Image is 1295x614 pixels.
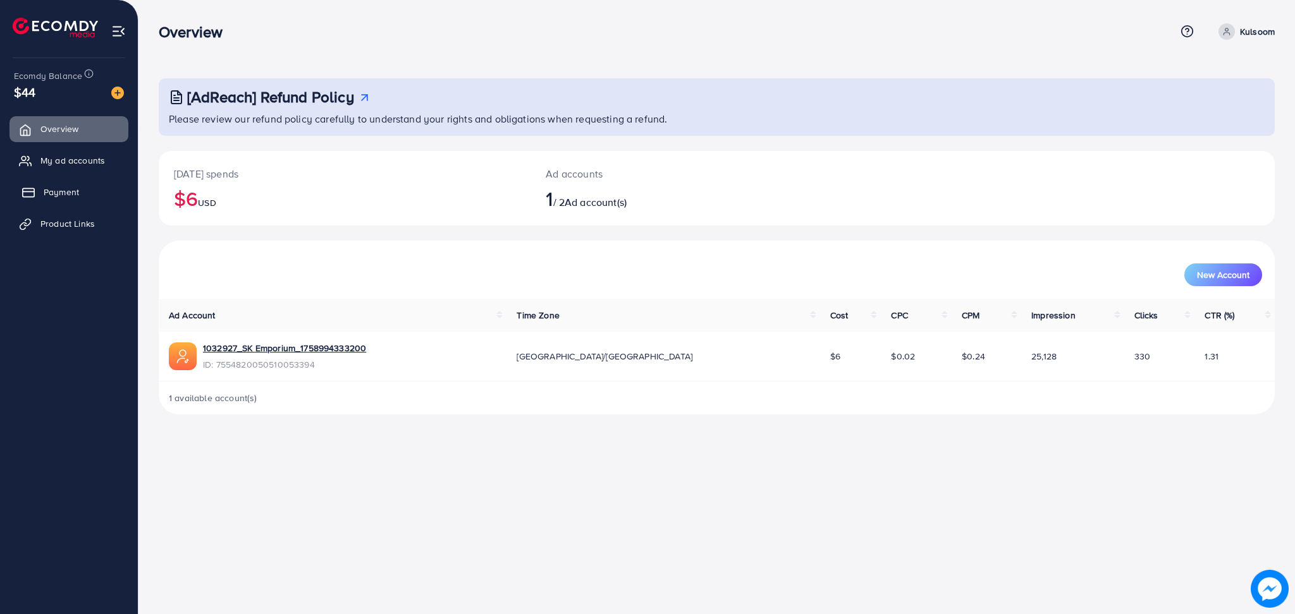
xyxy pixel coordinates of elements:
[891,350,915,363] span: $0.02
[9,211,128,236] a: Product Links
[565,195,627,209] span: Ad account(s)
[13,18,98,37] img: logo
[546,166,794,181] p: Ad accounts
[1134,309,1158,322] span: Clicks
[962,350,985,363] span: $0.24
[1205,309,1234,322] span: CTR (%)
[1205,350,1218,363] span: 1.31
[1134,350,1150,363] span: 330
[40,123,78,135] span: Overview
[9,148,128,173] a: My ad accounts
[517,309,559,322] span: Time Zone
[187,88,354,106] h3: [AdReach] Refund Policy
[9,116,128,141] a: Overview
[40,217,95,230] span: Product Links
[9,179,128,205] a: Payment
[169,309,216,322] span: Ad Account
[517,350,692,363] span: [GEOGRAPHIC_DATA]/[GEOGRAPHIC_DATA]
[169,342,197,370] img: ic-ads-acc.e4c84228.svg
[169,392,257,404] span: 1 available account(s)
[1197,270,1249,279] span: New Account
[14,69,82,82] span: Ecomdy Balance
[1184,263,1262,286] button: New Account
[1251,570,1289,608] img: image
[198,196,216,209] span: USD
[1240,24,1275,39] p: Kulsoom
[203,342,366,354] a: 1032927_SK Emporium_1758994333200
[159,23,233,41] h3: Overview
[203,358,366,371] span: ID: 7554820050510053394
[44,186,79,198] span: Payment
[169,111,1267,126] p: Please review our refund policy carefully to understand your rights and obligations when requesti...
[830,309,849,322] span: Cost
[1031,350,1057,363] span: 25,128
[962,309,979,322] span: CPM
[111,24,126,39] img: menu
[830,350,840,363] span: $6
[546,184,553,213] span: 1
[891,309,907,322] span: CPC
[40,154,105,167] span: My ad accounts
[546,186,794,210] h2: / 2
[111,87,124,99] img: image
[1031,309,1076,322] span: Impression
[1213,23,1275,40] a: Kulsoom
[174,186,515,210] h2: $6
[14,83,35,101] span: $44
[174,166,515,181] p: [DATE] spends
